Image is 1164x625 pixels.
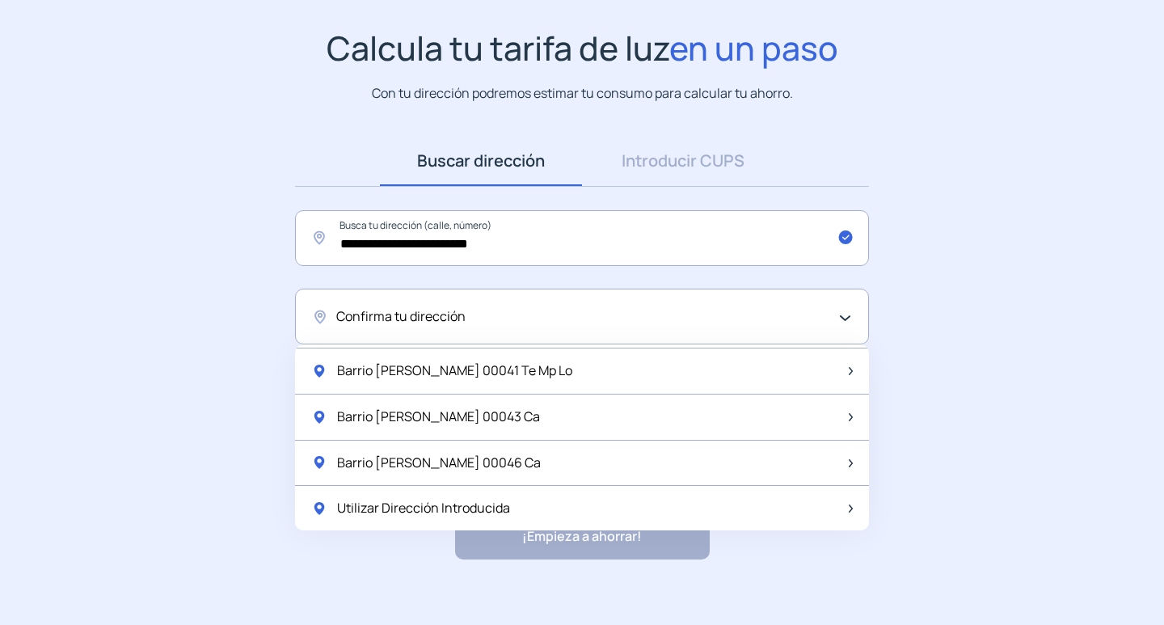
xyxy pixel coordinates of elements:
img: location-pin-green.svg [311,454,327,471]
img: arrow-next-item.svg [849,459,853,467]
span: Barrio [PERSON_NAME] 00046 Ca [337,453,541,474]
span: Barrio [PERSON_NAME] 00043 Ca [337,407,540,428]
img: location-pin-green.svg [311,500,327,517]
img: location-pin-green.svg [311,409,327,425]
span: en un paso [669,25,838,70]
a: Buscar dirección [380,136,582,186]
img: arrow-next-item.svg [849,367,853,375]
a: Introducir CUPS [582,136,784,186]
p: Con tu dirección podremos estimar tu consumo para calcular tu ahorro. [372,83,793,103]
span: Confirma tu dirección [336,306,466,327]
span: Utilizar Dirección Introducida [337,498,510,519]
img: arrow-next-item.svg [849,413,853,421]
img: arrow-next-item.svg [849,505,853,513]
img: location-pin-green.svg [311,363,327,379]
span: Barrio [PERSON_NAME] 00041 Te Mp Lo [337,361,572,382]
h1: Calcula tu tarifa de luz [327,28,838,68]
